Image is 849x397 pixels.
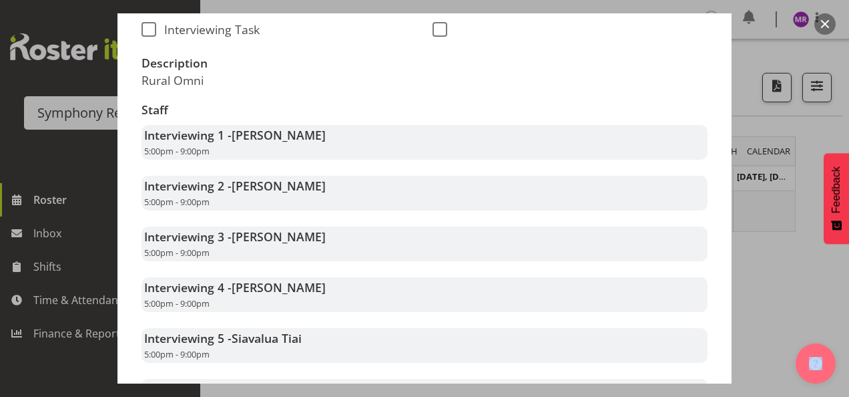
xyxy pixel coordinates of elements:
[232,178,326,194] span: [PERSON_NAME]
[144,178,326,194] strong: Interviewing 2 -
[144,145,210,157] span: 5:00pm - 9:00pm
[824,153,849,244] button: Feedback - Show survey
[144,279,326,295] strong: Interviewing 4 -
[232,279,326,295] span: [PERSON_NAME]
[144,229,326,245] strong: Interviewing 3 -
[232,127,326,143] span: [PERSON_NAME]
[144,127,326,143] strong: Interviewing 1 -
[144,247,210,259] span: 5:00pm - 9:00pm
[141,104,707,117] h3: Staff
[232,381,326,397] span: [PERSON_NAME]
[830,166,842,213] span: Feedback
[156,22,260,37] span: Interviewing Task
[141,57,416,70] h3: Description
[141,73,416,88] p: Rural Omni
[144,381,326,397] strong: Interviewing 6 -
[144,196,210,208] span: 5:00pm - 9:00pm
[144,348,210,360] span: 5:00pm - 9:00pm
[232,229,326,245] span: [PERSON_NAME]
[232,330,302,346] span: Siavalua Tiai
[144,330,302,346] strong: Interviewing 5 -
[809,357,822,370] img: help-xxl-2.png
[144,297,210,309] span: 5:00pm - 9:00pm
